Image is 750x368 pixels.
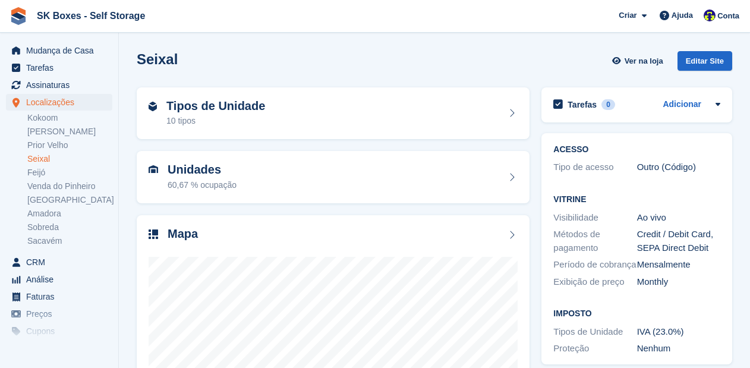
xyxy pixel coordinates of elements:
a: Adicionar [663,98,701,112]
a: Sacavém [27,235,112,247]
span: Ver na loja [625,55,663,67]
h2: Seixal [137,51,178,67]
a: Kokoom [27,112,112,124]
span: Análise [26,271,97,288]
div: Tipo de acesso [553,161,636,174]
a: [GEOGRAPHIC_DATA] [27,194,112,206]
a: Venda do Pinheiro [27,181,112,192]
a: Prior Velho [27,140,112,151]
div: 0 [601,99,615,110]
div: Outro (Código) [637,161,720,174]
span: Localizações [26,94,97,111]
h2: Tarefas [568,99,597,110]
a: menu [6,42,112,59]
a: menu [6,59,112,76]
a: Tipos de Unidade 10 tipos [137,87,530,140]
div: IVA (23.0%) [637,325,720,339]
div: Mensalmente [637,258,720,272]
img: unit-icn-7be61d7bf1b0ce9d3e12c5938cc71ed9869f7b940bace4675aadf7bd6d80202e.svg [149,165,158,174]
div: Monthly [637,275,720,289]
span: Preços [26,306,97,322]
a: Seixal [27,153,112,165]
a: menu [6,94,112,111]
span: Proteção [26,340,97,357]
a: Feijó [27,167,112,178]
img: stora-icon-8386f47178a22dfd0bd8f6a31ec36ba5ce8667c1dd55bd0f319d3a0aa187defe.svg [10,7,27,25]
span: Mudança de Casa [26,42,97,59]
h2: Imposto [553,309,720,319]
a: Sobreda [27,222,112,233]
div: Proteção [553,342,636,356]
a: menu [6,271,112,288]
a: [PERSON_NAME] [27,126,112,137]
div: Visibilidade [553,211,636,225]
h2: Vitrine [553,195,720,205]
a: menu [6,340,112,357]
div: 10 tipos [166,115,265,127]
span: Ajuda [672,10,693,21]
span: CRM [26,254,97,271]
span: Cupons [26,323,97,339]
span: Faturas [26,288,97,305]
h2: ACESSO [553,145,720,155]
a: Amadora [27,208,112,219]
a: menu [6,254,112,271]
div: Período de cobrança [553,258,636,272]
span: Criar [619,10,636,21]
a: menu [6,77,112,93]
span: Tarefas [26,59,97,76]
img: Rita Ferreira [704,10,716,21]
div: Editar Site [677,51,732,71]
div: Tipos de Unidade [553,325,636,339]
img: unit-type-icn-2b2737a686de81e16bb02015468b77c625bbabd49415b5ef34ead5e3b44a266d.svg [149,102,157,111]
div: Credit / Debit Card, SEPA Direct Debit [637,228,720,254]
h2: Unidades [168,163,237,177]
div: Exibição de preço [553,275,636,289]
a: Unidades 60,67 % ocupação [137,151,530,203]
img: map-icn-33ee37083ee616e46c38cad1a60f524a97daa1e2b2c8c0bc3eb3415660979fc1.svg [149,229,158,239]
a: menu [6,323,112,339]
div: Nenhum [637,342,720,356]
a: Ver na loja [610,51,667,71]
span: Assinaturas [26,77,97,93]
a: menu [6,288,112,305]
div: Métodos de pagamento [553,228,636,254]
div: Ao vivo [637,211,720,225]
a: Editar Site [677,51,732,76]
a: menu [6,306,112,322]
a: SK Boxes - Self Storage [32,6,150,26]
div: 60,67 % ocupação [168,179,237,191]
h2: Tipos de Unidade [166,99,265,113]
span: Conta [717,10,739,22]
h2: Mapa [168,227,198,241]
